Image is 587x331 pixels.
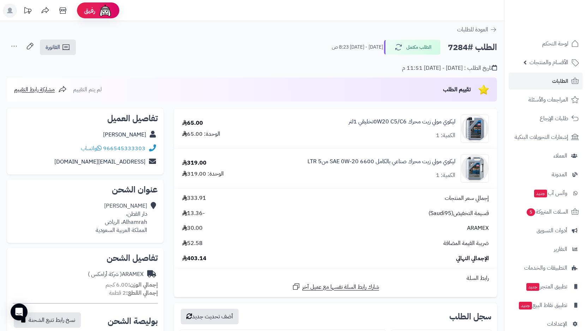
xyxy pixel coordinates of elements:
[182,255,206,263] span: 403.14
[509,129,583,146] a: إشعارات التحويلات البنكية
[509,185,583,202] a: وآتس آبجديد
[84,6,95,15] span: رفيق
[109,289,158,297] small: 2 قطعة
[456,255,489,263] span: الإجمالي النهائي
[533,188,567,198] span: وآتس آب
[467,224,489,232] span: ARAMEX
[509,278,583,295] a: تطبيق المتجرجديد
[81,144,102,153] a: واتساب
[103,144,145,153] a: 966545333303
[509,110,583,127] a: طلبات الإرجاع
[292,282,379,291] a: شارك رابط السلة نفسها مع عميل آخر
[126,289,158,297] strong: إجمالي القطع:
[307,158,455,166] a: ليكوي مولي زيت محرك صناعي بالكامل 6600 SAE 0W-20 منLTR 5
[509,241,583,258] a: التقارير
[509,259,583,276] a: التطبيقات والخدمات
[509,203,583,220] a: السلات المتروكة5
[54,158,145,166] a: [EMAIL_ADDRESS][DOMAIN_NAME]
[524,263,567,273] span: التطبيقات والخدمات
[539,5,580,20] img: logo-2.png
[103,130,146,139] a: [PERSON_NAME]
[534,190,547,197] span: جديد
[182,119,203,127] div: 65.00
[509,222,583,239] a: أدوات التسويق
[552,170,567,179] span: المدونة
[13,185,158,194] h2: عنوان الشحن
[46,43,60,51] span: الفاتورة
[526,282,567,292] span: تطبيق المتجر
[540,114,568,123] span: طلبات الإرجاع
[349,118,455,126] a: ليكوي مولي زيت محرك 0W20 C5/C6تخليقي 1لتر
[96,202,147,234] div: [PERSON_NAME] دار القطن، Alhamrah، الرياض المملكة العربية السعودية
[13,254,158,262] h2: تفاصيل الشحن
[443,239,489,247] span: ضريبة القيمة المضافة
[182,170,224,178] div: الوحدة: 319.00
[106,281,158,289] small: 6.00 كجم
[182,194,206,202] span: 333.91
[509,166,583,183] a: المدونة
[177,274,494,282] div: رابط السلة
[40,39,76,55] a: الفاتورة
[384,40,441,55] button: الطلب مكتمل
[128,281,158,289] strong: إجمالي الوزن:
[554,244,567,254] span: التقارير
[19,4,36,19] a: تحديثات المنصة
[181,309,239,324] button: أضف تحديث جديد
[457,25,497,34] a: العودة للطلبات
[436,171,455,179] div: الكمية: 1
[402,64,497,72] div: تاريخ الطلب : [DATE] - [DATE] 11:51 م
[537,226,567,235] span: أدوات التسويق
[457,25,488,34] span: العودة للطلبات
[14,85,55,94] span: مشاركة رابط التقييم
[526,207,568,217] span: السلات المتروكة
[73,85,102,94] span: لم يتم التقييم
[14,312,81,328] button: نسخ رابط تتبع الشحنة
[509,91,583,108] a: المراجعات والأسئلة
[29,316,75,324] span: نسخ رابط تتبع الشحنة
[509,147,583,164] a: العملاء
[182,159,206,167] div: 319.00
[542,39,568,49] span: لوحة التحكم
[509,73,583,90] a: الطلبات
[11,304,28,320] div: Open Intercom Messenger
[182,209,205,217] span: -13.36
[553,151,567,161] span: العملاء
[302,283,379,291] span: شارك رابط السلة نفسها مع عميل آخر
[182,224,203,232] span: 30.00
[13,114,158,123] h2: تفاصيل العميل
[519,302,532,309] span: جديد
[88,270,122,278] span: ( شركة أرامكس )
[182,239,203,247] span: 52.58
[448,40,497,55] h2: الطلب #7284
[547,319,567,329] span: الإعدادات
[509,35,583,52] a: لوحة التحكم
[332,44,383,51] small: [DATE] - [DATE] 8:23 ص
[509,297,583,314] a: تطبيق نقاط البيعجديد
[515,132,568,142] span: إشعارات التحويلات البنكية
[108,317,158,325] h2: بوليصة الشحن
[518,300,567,310] span: تطبيق نقاط البيع
[14,85,67,94] a: مشاركة رابط التقييم
[88,270,144,278] div: ARAMEX
[526,283,539,291] span: جديد
[429,209,489,217] span: قسيمة التخفيض(Saudi95)
[445,194,489,202] span: إجمالي سعر المنتجات
[526,208,535,216] span: 5
[443,85,471,94] span: تقييم الطلب
[552,76,568,86] span: الطلبات
[436,131,455,140] div: الكمية: 1
[182,130,220,138] div: الوحدة: 65.00
[461,115,489,143] img: 1742151641-21410_e1d5-90x90.png
[449,312,491,321] h3: سجل الطلب
[461,154,489,183] img: 1757319078-21411_Top_Tec_6600_0W_20_5l_bb36-90x90.png
[529,57,568,67] span: الأقسام والمنتجات
[98,4,112,18] img: ai-face.png
[528,95,568,105] span: المراجعات والأسئلة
